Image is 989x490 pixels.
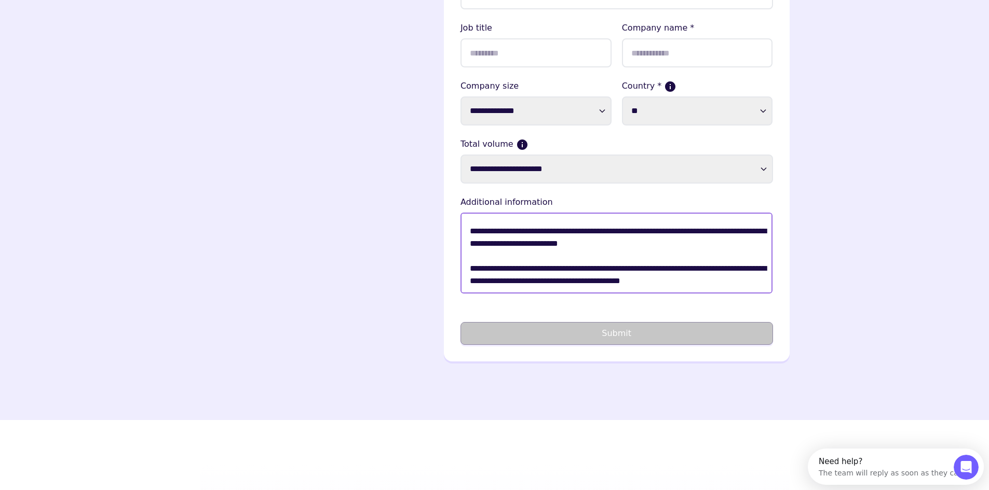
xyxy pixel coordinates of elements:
[666,82,675,91] button: If more than one country, please select where the majority of your sales come from.
[11,9,155,17] div: Need help?
[808,449,984,485] iframe: Intercom live chat discovery launcher
[4,4,186,33] div: Open Intercom Messenger
[954,455,979,480] iframe: Intercom live chat
[460,22,612,34] lable: Job title
[622,22,773,34] lable: Company name *
[460,196,773,208] lable: Additional information
[460,138,773,150] label: Total volume
[460,322,773,345] button: Submit
[460,80,612,92] label: Company size
[518,140,527,149] button: Current monthly volume your business makes in USD
[11,17,155,28] div: The team will reply as soon as they can
[622,80,773,92] label: Country *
